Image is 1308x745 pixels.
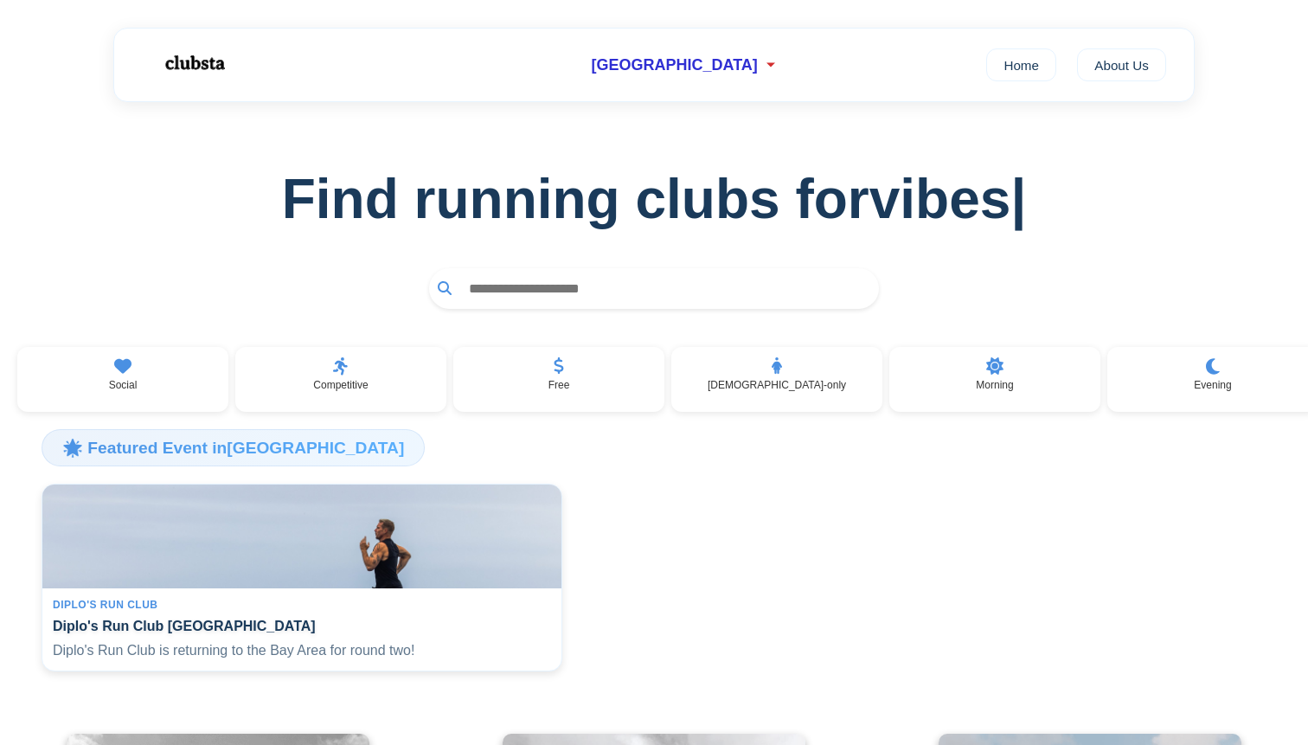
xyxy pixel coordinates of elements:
span: | [1010,168,1026,230]
p: Free [548,379,570,391]
img: Logo [142,42,246,85]
p: Competitive [313,379,368,391]
p: Diplo's Run Club is returning to the Bay Area for round two! [53,641,551,660]
p: Morning [976,379,1013,391]
p: Evening [1194,379,1231,391]
h4: Diplo's Run Club [GEOGRAPHIC_DATA] [53,618,551,634]
img: Diplo's Run Club San Francisco [42,485,561,588]
p: Social [109,379,138,391]
p: [DEMOGRAPHIC_DATA]-only [708,379,846,391]
h1: Find running clubs for [28,167,1280,231]
div: Diplo's Run Club [53,599,551,611]
a: Home [986,48,1056,81]
h3: 🌟 Featured Event in [GEOGRAPHIC_DATA] [42,429,425,466]
a: About Us [1077,48,1166,81]
span: vibes [869,167,1027,231]
span: [GEOGRAPHIC_DATA] [591,56,757,74]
